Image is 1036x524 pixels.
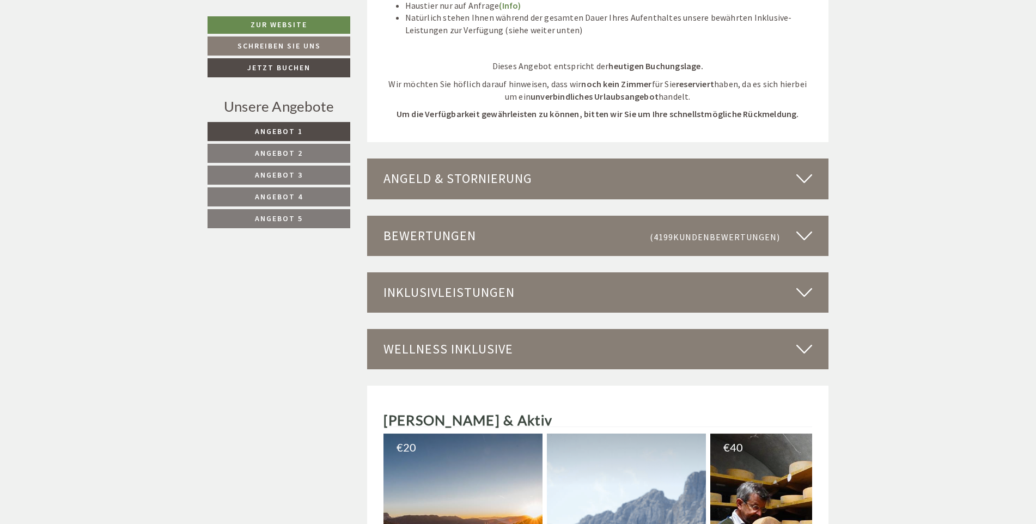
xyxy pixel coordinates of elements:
button: Senden [364,287,429,306]
strong: Um die Verfügbarkeit gewährleisten zu können, bitten wir Sie um Ihre schnellstmögliche Rückmeldung. [397,108,799,119]
small: 12:00 [17,53,173,61]
span: Angebot 4 [255,192,303,202]
strong: unverbindliches Urlaubsangebot [531,91,659,102]
a: Zur Website [208,16,350,34]
span: Angebot 1 [255,126,303,136]
p: Dieses Angebot entspricht der [383,60,813,72]
span: Kundenbewertungen [673,231,777,242]
div: [DATE] [194,9,234,27]
strong: noch kein Zimmer [581,78,651,89]
strong: heutigen Buchungslage. [608,60,703,71]
div: 40 [723,442,861,453]
div: Bewertungen [367,216,829,256]
span: Angebot 5 [255,214,303,223]
div: Inklusivleistungen [367,272,829,313]
li: Natürlich stehen Ihnen während der gesamten Dauer Ihres Aufenthaltes unsere bewährten Inklusive-L... [405,11,813,36]
div: Wellness inklusive [367,329,829,369]
small: (4199 ) [650,231,780,242]
div: Unsere Angebote [208,96,350,117]
div: 20 [397,442,534,453]
h2: [PERSON_NAME] & Aktiv [383,413,813,428]
span: € [397,442,403,453]
div: Guten Tag, wie können wir Ihnen helfen? [9,30,178,63]
span: Angebot 3 [255,170,303,180]
span: € [723,442,730,453]
div: Angeld & Stornierung [367,159,829,199]
p: Wir möchten Sie höflich darauf hinweisen, dass wir für Sie haben, da es sich hierbei um ein handelt. [383,78,813,103]
strong: reserviert [676,78,714,89]
span: Angebot 2 [255,148,303,158]
div: [GEOGRAPHIC_DATA] [17,32,173,41]
a: Jetzt buchen [208,58,350,77]
a: Schreiben Sie uns [208,36,350,56]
